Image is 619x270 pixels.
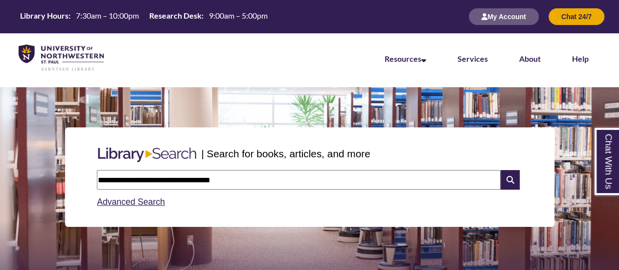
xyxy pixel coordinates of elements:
button: My Account [469,8,539,25]
span: 9:00am – 5:00pm [209,11,268,20]
a: Services [458,54,488,63]
th: Research Desk: [145,10,205,21]
img: UNWSP Library Logo [19,45,104,72]
a: Hours Today [16,10,272,24]
p: | Search for books, articles, and more [201,146,370,161]
a: About [519,54,541,63]
th: Library Hours: [16,10,72,21]
a: Help [572,54,589,63]
table: Hours Today [16,10,272,23]
a: Advanced Search [97,197,165,207]
span: 7:30am – 10:00pm [76,11,139,20]
img: Libary Search [93,144,201,166]
a: My Account [469,12,539,21]
a: Resources [385,54,426,63]
a: Chat 24/7 [549,12,604,21]
i: Search [501,170,519,190]
button: Chat 24/7 [549,8,604,25]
